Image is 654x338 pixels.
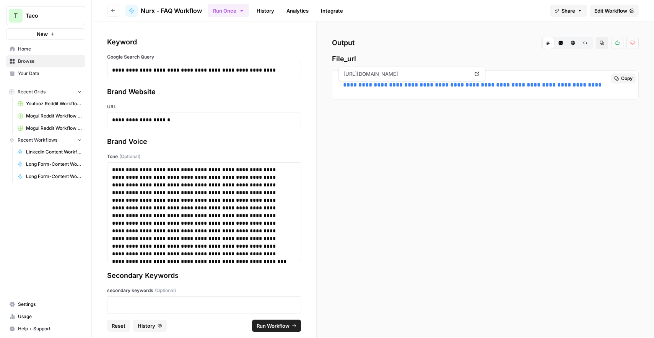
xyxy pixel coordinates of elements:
a: Home [6,43,85,55]
a: Your Data [6,67,85,80]
a: Analytics [282,5,313,17]
a: Long Form-Content Workflow - B2B Clients [14,158,85,170]
span: Share [561,7,575,15]
span: File_url [332,54,639,64]
span: Long Form-Content Workflow - B2B Clients [26,161,82,168]
span: Settings [18,301,82,308]
span: Nurx - FAQ Workflow [141,6,202,15]
span: Browse [18,58,82,65]
span: [URL][DOMAIN_NAME] [342,67,470,81]
button: Help + Support [6,323,85,335]
button: History [133,320,167,332]
span: New [37,30,48,38]
button: Run Workflow [252,320,301,332]
span: Youtooz Reddit Workflow Grid [26,100,82,107]
label: Google Search Query [107,54,301,60]
button: Workspace: Taco [6,6,85,25]
button: New [6,28,85,40]
span: Reset [112,322,125,330]
label: secondary keywords [107,287,301,294]
span: History [138,322,155,330]
div: Brand Voice [107,136,301,147]
label: Tone [107,153,301,160]
a: Usage [6,310,85,323]
span: Mogul Reddit Workflow Grid [26,125,82,132]
button: Recent Workflows [6,134,85,146]
div: Secondary Keywords [107,270,301,281]
span: Usage [18,313,82,320]
a: Browse [6,55,85,67]
span: Run Workflow [257,322,290,330]
span: T [14,11,18,20]
span: Recent Workflows [18,137,57,144]
a: Integrate [316,5,348,17]
a: Settings [6,298,85,310]
a: Nurx - FAQ Workflow [125,5,202,17]
div: Brand Website [107,87,301,97]
button: Recent Grids [6,86,85,98]
span: (Optional) [155,287,176,294]
a: Mogul Reddit Workflow Grid (1) [14,110,85,122]
button: Reset [107,320,130,332]
span: Taco [26,12,72,20]
span: Copy [621,75,633,82]
a: LinkedIn Content Workflow [14,146,85,158]
span: Help + Support [18,325,82,332]
span: (Optional) [119,153,140,160]
button: Share [550,5,587,17]
a: Edit Workflow [590,5,639,17]
span: Your Data [18,70,82,77]
button: Copy [611,73,636,83]
a: Long Form-Content Workflow - AI Clients (New) [14,170,85,183]
span: Recent Grids [18,88,46,95]
span: Home [18,46,82,52]
button: Run Once [208,4,249,17]
span: Long Form-Content Workflow - AI Clients (New) [26,173,82,180]
a: History [252,5,279,17]
a: Youtooz Reddit Workflow Grid [14,98,85,110]
span: LinkedIn Content Workflow [26,149,82,155]
h2: Output [332,37,639,49]
span: Edit Workflow [594,7,627,15]
span: Mogul Reddit Workflow Grid (1) [26,113,82,119]
a: Mogul Reddit Workflow Grid [14,122,85,134]
label: URL [107,103,301,110]
div: Keyword [107,37,301,47]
